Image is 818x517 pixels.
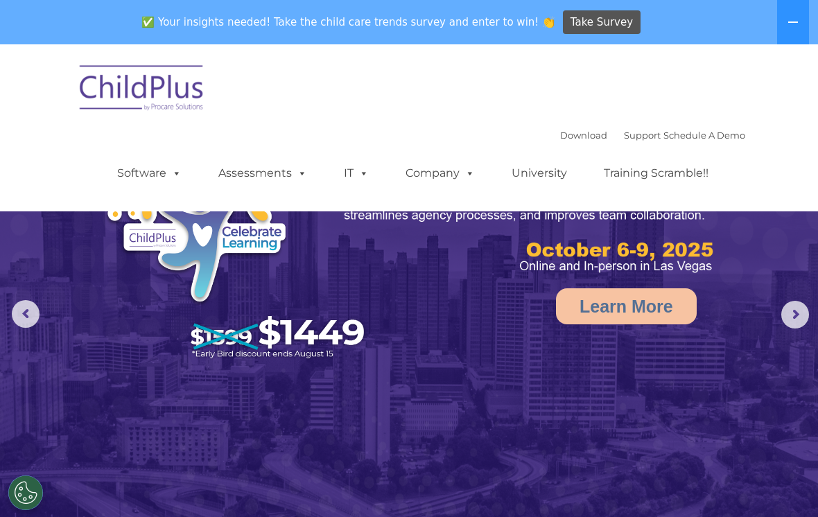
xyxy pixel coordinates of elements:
[498,159,581,187] a: University
[590,159,722,187] a: Training Scramble!!
[73,55,211,125] img: ChildPlus by Procare Solutions
[560,130,607,141] a: Download
[560,130,745,141] font: |
[571,10,633,35] span: Take Survey
[330,159,383,187] a: IT
[103,159,195,187] a: Software
[556,288,697,324] a: Learn More
[137,9,561,36] span: ✅ Your insights needed! Take the child care trends survey and enter to win! 👏
[663,130,745,141] a: Schedule A Demo
[392,159,489,187] a: Company
[204,159,321,187] a: Assessments
[624,130,661,141] a: Support
[8,475,43,510] button: Cookies Settings
[563,10,641,35] a: Take Survey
